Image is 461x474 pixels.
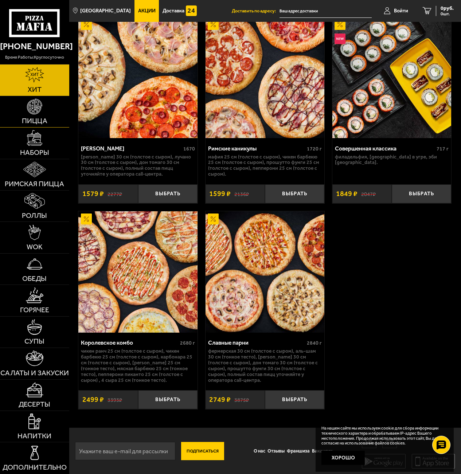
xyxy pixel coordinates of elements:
[17,432,51,440] span: Напитки
[108,191,122,197] s: 2277 ₽
[138,390,198,409] button: Выбрать
[232,9,280,13] span: Доставить по адресу:
[307,146,322,152] span: 1720 г
[206,17,324,138] a: АкционныйРимские каникулы
[234,191,249,197] s: 2136 ₽
[181,442,224,460] button: Подписаться
[75,442,175,460] input: Укажите ваш e-mail для рассылки
[81,214,92,224] img: Акционный
[361,191,376,197] s: 2047 ₽
[81,145,181,152] div: [PERSON_NAME]
[332,17,451,138] img: Совершенная классика
[5,180,64,188] span: Римская пицца
[108,396,122,403] s: 3393 ₽
[80,8,131,13] span: [GEOGRAPHIC_DATA]
[81,348,195,383] p: Чикен Ранч 25 см (толстое с сыром), Чикен Барбекю 25 см (толстое с сыром), Карбонара 25 см (толст...
[208,19,219,30] img: Акционный
[82,190,104,197] span: 1579 ₽
[19,401,50,408] span: Десерты
[332,17,451,138] a: АкционныйНовинкаСовершенная классика
[437,146,449,152] span: 717 г
[0,369,69,377] span: Салаты и закуски
[180,340,195,346] span: 2680 г
[208,340,305,346] div: Славные парни
[311,444,333,459] a: Вакансии
[183,146,195,152] span: 1670
[78,211,197,333] a: АкционныйКоролевское комбо
[392,184,451,203] button: Выбрать
[265,390,324,409] button: Выбрать
[208,145,305,152] div: Римские каникулы
[138,184,198,203] button: Выбрать
[81,340,178,346] div: Королевское комбо
[138,8,156,13] span: Акции
[81,154,195,177] p: [PERSON_NAME] 30 см (толстое с сыром), Лучано 30 см (толстое с сыром), Дон Томаго 30 см (толстое ...
[441,12,454,16] span: 0 шт.
[234,396,249,403] s: 3875 ₽
[286,444,311,459] a: Франшиза
[266,444,286,459] a: Отзывы
[78,17,197,138] a: АкционныйХет Трик
[28,86,42,93] span: Хит
[20,149,49,156] span: Наборы
[208,214,219,224] img: Акционный
[186,5,197,16] img: 15daf4d41897b9f0e9f617042186c801.svg
[394,8,408,13] span: Войти
[307,340,322,346] span: 2840 г
[78,211,197,333] img: Королевское комбо
[280,4,372,18] input: Ваш адрес доставки
[78,17,197,138] img: Хет Трик
[208,348,322,383] p: Фермерская 30 см (толстое с сыром), Аль-Шам 30 см (тонкое тесто), [PERSON_NAME] 30 см (толстое с ...
[22,117,47,125] span: Пицца
[336,190,358,197] span: 1849 ₽
[335,19,345,30] img: Акционный
[209,190,231,197] span: 1599 ₽
[27,243,43,251] span: WOK
[82,396,104,403] span: 2499 ₽
[22,212,47,219] span: Роллы
[321,426,444,446] p: На нашем сайте мы используем cookie для сбора информации технического характера и обрабатываем IP...
[22,275,47,282] span: Обеды
[321,451,365,465] button: Хорошо
[208,154,322,177] p: Мафия 25 см (толстое с сыром), Чикен Барбекю 25 см (толстое с сыром), Прошутто Фунги 25 см (толст...
[20,306,49,314] span: Горячее
[24,338,44,345] span: Супы
[335,154,449,166] p: Филадельфия, [GEOGRAPHIC_DATA] в угре, Эби [GEOGRAPHIC_DATA].
[206,211,324,333] a: АкционныйСлавные парни
[335,145,435,152] div: Совершенная классика
[3,464,67,471] span: Дополнительно
[206,17,324,138] img: Римские каникулы
[209,396,231,403] span: 2749 ₽
[163,8,184,13] span: Доставка
[81,19,92,30] img: Акционный
[441,6,454,11] span: 0 руб.
[265,184,324,203] button: Выбрать
[253,444,266,459] a: О нас
[335,34,345,44] img: Новинка
[206,211,324,333] img: Славные парни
